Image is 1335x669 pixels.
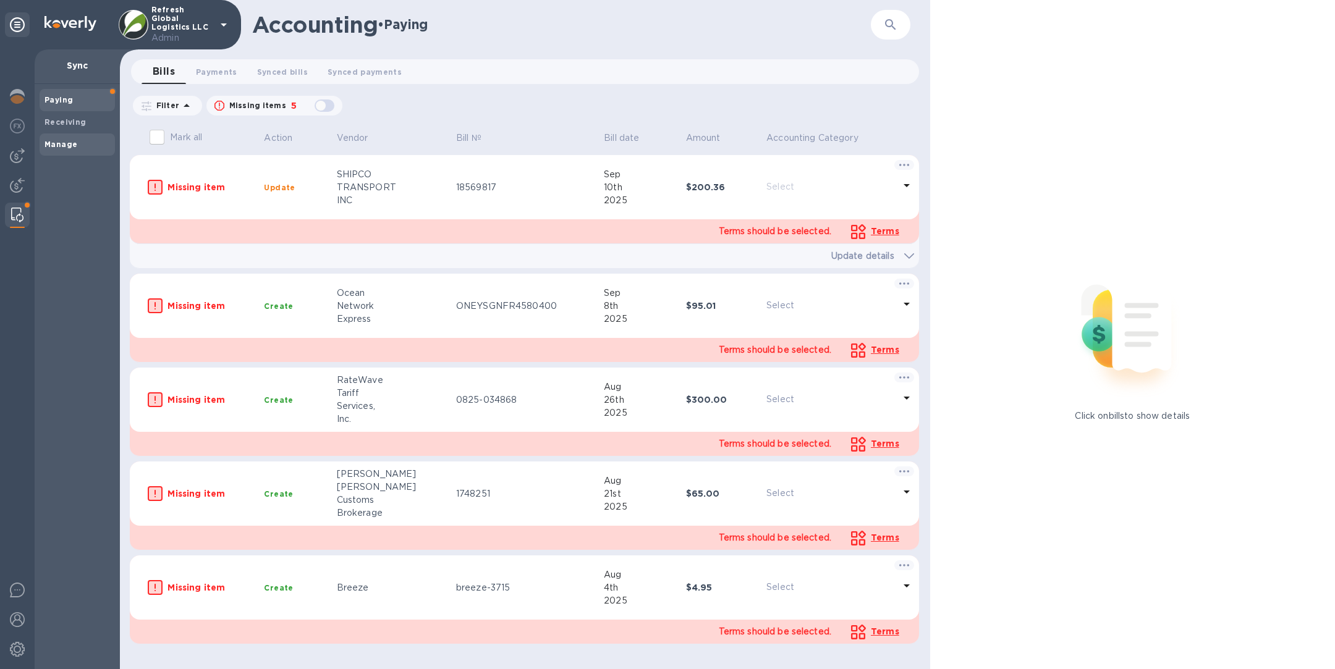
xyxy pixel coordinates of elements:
b: Create [264,489,293,499]
div: 10th [604,181,676,194]
div: Aug [604,568,676,581]
div: 2025 [604,313,676,326]
div: Unpin categories [5,12,30,37]
p: Select [766,180,894,193]
p: Sync [44,59,110,72]
b: $200.36 [686,182,726,192]
div: Sep [604,168,676,181]
div: Services, [337,400,446,413]
span: Terms [871,532,899,542]
p: Terms should be selected. [719,625,831,638]
p: Bill № [456,132,481,145]
p: Refresh Global Logistics LLC [151,6,213,44]
span: Terms [871,439,899,448]
p: Missing items [229,100,286,111]
img: Foreign exchange [10,119,25,133]
div: Breeze [337,581,446,594]
b: Paying [44,95,73,104]
div: 2025 [604,406,676,419]
p: 5 [291,99,297,112]
span: Accounting Category [766,132,875,145]
div: Aug [604,474,676,487]
div: Sep [604,287,676,300]
b: $4.95 [686,583,713,592]
p: breeze-3715 [456,581,594,594]
b: $95.01 [686,301,716,311]
p: Action [264,132,292,145]
div: Tariff [337,387,446,400]
span: Synced payments [328,65,402,78]
p: 0825-034868 [456,393,594,406]
p: Update details [831,250,894,263]
div: Express [337,313,446,326]
img: Logo [44,16,96,31]
div: 8th [604,300,676,313]
p: ONEYSGNFR4580400 [456,300,594,313]
p: Accounting Category [766,132,858,145]
span: Action [264,132,308,145]
p: Admin [151,32,213,44]
div: Network [337,300,446,313]
div: SHIPCO [337,168,446,181]
p: Terms should be selected. [719,225,831,238]
p: Click on bills to show details [1075,410,1190,423]
p: Filter [151,100,179,111]
b: Update [264,183,295,192]
button: Missing items5 [206,96,342,116]
div: 21st [604,487,676,500]
div: 2025 [604,194,676,207]
p: 1748251 [456,487,594,500]
span: Bill № [456,132,498,145]
b: Create [264,395,293,405]
p: Missing item [167,487,254,500]
p: Missing item [167,393,254,406]
p: Vendor [337,132,368,145]
p: Missing item [167,581,254,594]
div: [PERSON_NAME] [337,468,446,481]
div: TRANSPORT [337,181,446,194]
b: Manage [44,140,77,149]
p: Bill date [604,132,639,145]
p: Amount [686,132,721,145]
div: Ocean [337,287,446,300]
h1: Accounting [252,12,378,38]
p: Select [766,581,894,594]
span: Amount [686,132,737,145]
div: 4th [604,581,676,594]
p: Terms should be selected. [719,437,831,450]
span: Terms [871,226,899,236]
span: Payments [196,65,237,78]
p: Terms should be selected. [719,531,831,544]
div: 2025 [604,594,676,607]
span: Vendor [337,132,384,145]
b: $65.00 [686,489,720,499]
p: Mark all [170,131,202,144]
span: Bills [153,63,175,80]
p: Select [766,487,894,500]
b: Create [264,301,293,311]
div: Brokerage [337,507,446,520]
p: Select [766,393,894,406]
p: Terms should be selected. [719,343,831,356]
div: Inc. [337,413,446,426]
div: Aug [604,381,676,393]
div: 2025 [604,500,676,513]
span: Synced bills [257,65,308,78]
span: Terms [871,345,899,355]
div: INC [337,194,446,207]
span: Terms [871,626,899,636]
p: Select [766,299,894,312]
span: Bill date [604,132,655,145]
b: Create [264,583,293,592]
p: 18569817 [456,181,594,194]
b: Receiving [44,117,87,127]
p: Missing item [167,181,254,193]
div: RateWave [337,374,446,387]
div: 26th [604,393,676,406]
p: Missing item [167,300,254,312]
b: $300.00 [686,395,727,405]
div: Customs [337,494,446,507]
h2: • Paying [378,17,428,32]
div: [PERSON_NAME] [337,481,446,494]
